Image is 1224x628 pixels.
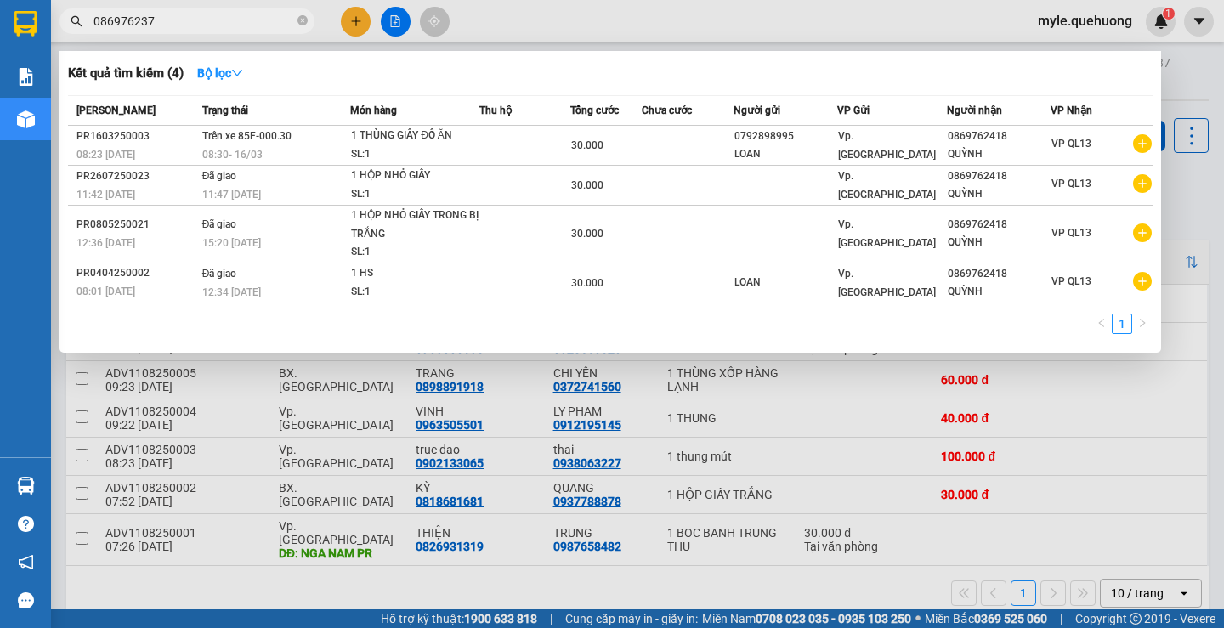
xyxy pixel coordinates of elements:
[14,11,37,37] img: logo-vxr
[734,105,780,116] span: Người gửi
[18,516,34,532] span: question-circle
[76,127,197,145] div: PR1603250003
[570,105,619,116] span: Tổng cước
[838,130,936,161] span: Vp. [GEOGRAPHIC_DATA]
[17,110,35,128] img: warehouse-icon
[948,283,1050,301] div: QUỲNH
[76,189,135,201] span: 11:42 [DATE]
[1051,138,1091,150] span: VP QL13
[202,170,237,182] span: Đã giao
[350,105,397,116] span: Món hàng
[1113,314,1131,333] a: 1
[734,274,836,291] div: LOAN
[1133,134,1152,153] span: plus-circle
[1091,314,1112,334] button: left
[734,127,836,145] div: 0792898995
[351,264,479,283] div: 1 HS
[838,268,936,298] span: Vp. [GEOGRAPHIC_DATA]
[71,15,82,27] span: search
[838,218,936,249] span: Vp. [GEOGRAPHIC_DATA]
[351,207,479,243] div: 1 HỘP NHỎ GIẤY TRONG BỊ TRẮNG
[202,237,261,249] span: 15:20 [DATE]
[76,237,135,249] span: 12:36 [DATE]
[351,145,479,164] div: SL: 1
[202,286,261,298] span: 12:34 [DATE]
[351,127,479,145] div: 1 THÙNG GIẤY ĐỒ ĂN
[947,105,1002,116] span: Người nhận
[297,14,308,30] span: close-circle
[18,592,34,608] span: message
[734,145,836,163] div: LOAN
[948,127,1050,145] div: 0869762418
[17,68,35,86] img: solution-icon
[571,277,603,289] span: 30.000
[93,12,294,31] input: Tìm tên, số ĐT hoặc mã đơn
[76,149,135,161] span: 08:23 [DATE]
[351,283,479,302] div: SL: 1
[948,234,1050,252] div: QUỲNH
[479,105,512,116] span: Thu hộ
[1133,272,1152,291] span: plus-circle
[76,264,197,282] div: PR0404250002
[297,15,308,25] span: close-circle
[18,554,34,570] span: notification
[571,179,603,191] span: 30.000
[1133,174,1152,193] span: plus-circle
[1112,314,1132,334] li: 1
[838,170,936,201] span: Vp. [GEOGRAPHIC_DATA]
[202,130,292,142] span: Trên xe 85F-000.30
[1051,227,1091,239] span: VP QL13
[351,167,479,185] div: 1 HỘP NHỎ GIẤY
[202,218,237,230] span: Đã giao
[17,477,35,495] img: warehouse-icon
[1137,318,1147,328] span: right
[351,185,479,204] div: SL: 1
[1051,105,1092,116] span: VP Nhận
[948,216,1050,234] div: 0869762418
[1051,178,1091,190] span: VP QL13
[68,65,184,82] h3: Kết quả tìm kiếm ( 4 )
[351,243,479,262] div: SL: 1
[76,286,135,297] span: 08:01 [DATE]
[202,268,237,280] span: Đã giao
[948,167,1050,185] div: 0869762418
[1132,314,1153,334] li: Next Page
[571,228,603,240] span: 30.000
[197,66,243,80] strong: Bộ lọc
[202,189,261,201] span: 11:47 [DATE]
[948,145,1050,163] div: QUỲNH
[1091,314,1112,334] li: Previous Page
[1051,275,1091,287] span: VP QL13
[231,67,243,79] span: down
[837,105,870,116] span: VP Gửi
[76,167,197,185] div: PR2607250023
[76,216,197,234] div: PR0805250021
[948,185,1050,203] div: QUỲNH
[642,105,692,116] span: Chưa cước
[1096,318,1107,328] span: left
[202,149,263,161] span: 08:30 - 16/03
[948,265,1050,283] div: 0869762418
[1132,314,1153,334] button: right
[184,59,257,87] button: Bộ lọcdown
[76,105,156,116] span: [PERSON_NAME]
[571,139,603,151] span: 30.000
[202,105,248,116] span: Trạng thái
[1133,223,1152,242] span: plus-circle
